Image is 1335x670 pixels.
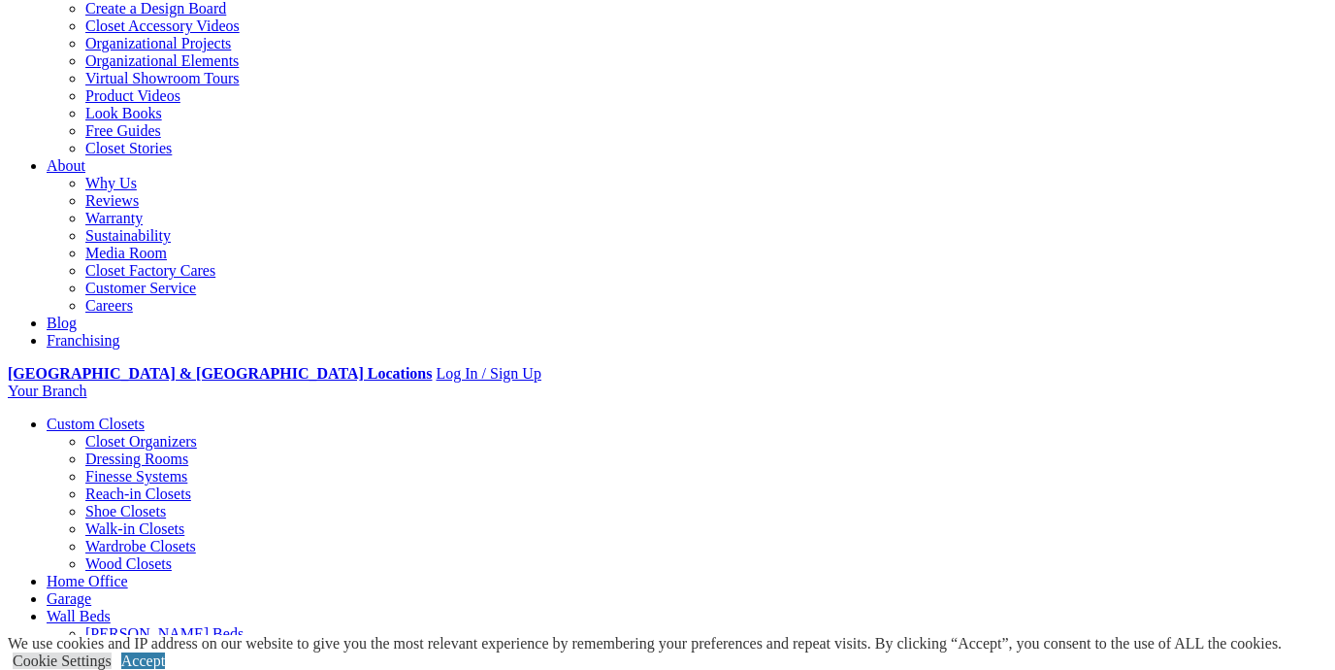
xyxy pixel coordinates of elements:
a: About [47,157,85,174]
a: Dressing Rooms [85,451,188,467]
a: Organizational Projects [85,35,231,51]
a: Garage [47,590,91,607]
a: Closet Factory Cares [85,262,215,279]
a: Closet Accessory Videos [85,17,240,34]
a: Wardrobe Closets [85,538,196,554]
a: Sustainability [85,227,171,244]
a: Virtual Showroom Tours [85,70,240,86]
a: Reviews [85,192,139,209]
a: Customer Service [85,280,196,296]
a: Cookie Settings [13,653,112,669]
a: Media Room [85,245,167,261]
a: Walk-in Closets [85,520,184,537]
a: Why Us [85,175,137,191]
a: Wall Beds [47,608,111,624]
a: Warranty [85,210,143,226]
a: Free Guides [85,122,161,139]
a: Wood Closets [85,555,172,572]
a: Organizational Elements [85,52,239,69]
a: Look Books [85,105,162,121]
a: Product Videos [85,87,180,104]
a: Reach-in Closets [85,486,191,502]
a: Shoe Closets [85,503,166,519]
a: Home Office [47,573,128,589]
a: Finesse Systems [85,468,187,485]
a: [PERSON_NAME] Beds [85,625,244,642]
a: Accept [121,653,165,669]
a: Custom Closets [47,416,145,432]
a: Log In / Sign Up [436,365,540,382]
a: Closet Organizers [85,433,197,450]
a: Careers [85,297,133,314]
div: We use cookies and IP address on our website to give you the most relevant experience by remember... [8,635,1282,653]
a: Franchising [47,332,120,349]
a: Closet Stories [85,140,172,156]
a: [GEOGRAPHIC_DATA] & [GEOGRAPHIC_DATA] Locations [8,365,432,382]
a: Your Branch [8,383,86,399]
a: Blog [47,315,77,331]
